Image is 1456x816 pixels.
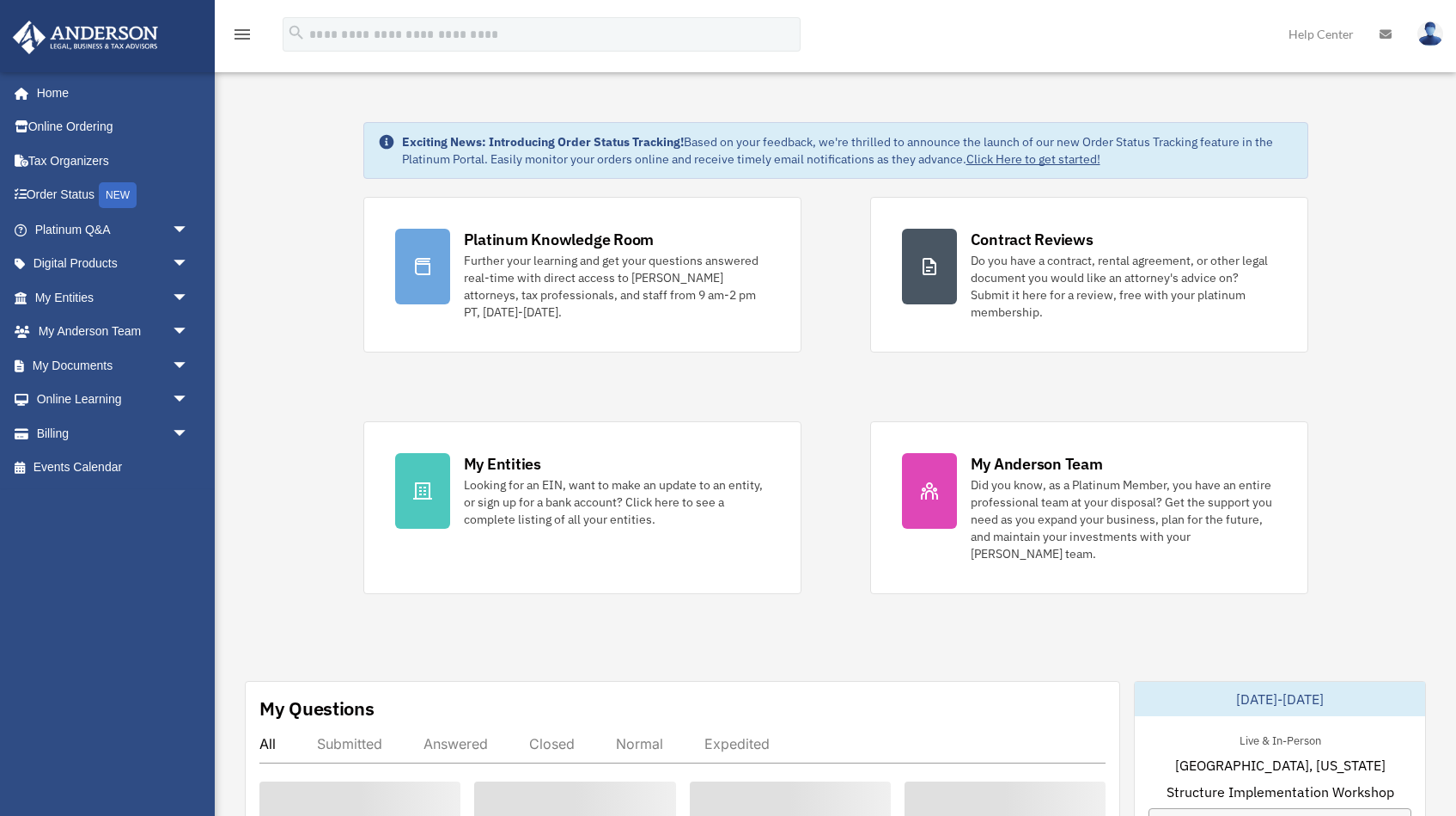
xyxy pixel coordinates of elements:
span: arrow_drop_down [172,383,206,418]
div: Closed [529,735,575,752]
a: Order StatusNEW [12,178,215,213]
div: Did you know, as a Platinum Member, you have an entire professional team at your disposal? Get th... [971,476,1276,562]
img: User Pic [1417,21,1443,46]
span: Structure Implementation Workshop [1167,782,1394,802]
div: Submitted [317,735,382,752]
img: Anderson Advisors Platinum Portal [8,21,163,54]
span: [GEOGRAPHIC_DATA], [US_STATE] [1175,755,1386,776]
span: arrow_drop_down [172,212,206,248]
div: All [259,735,276,752]
div: Answered [423,735,488,752]
a: My Entitiesarrow_drop_down [12,280,215,315]
a: Home [12,76,206,110]
a: Digital Productsarrow_drop_down [12,247,215,281]
i: search [287,23,306,42]
div: [DATE]-[DATE] [1135,682,1425,716]
a: My Anderson Teamarrow_drop_down [12,315,215,349]
strong: Exciting News: Introducing Order Status Tracking! [402,134,684,150]
div: Based on your feedback, we're thrilled to announce the launch of our new Order Status Tracking fe... [402,133,1294,168]
div: My Entities [464,453,541,475]
a: Online Learningarrow_drop_down [12,383,215,417]
div: Looking for an EIN, want to make an update to an entity, or sign up for a bank account? Click her... [464,476,770,528]
a: menu [232,30,253,45]
div: Live & In-Person [1226,730,1335,748]
a: Tax Organizers [12,144,215,178]
div: NEW [99,182,137,208]
div: Further your learning and get your questions answered real-time with direct access to [PERSON_NAM... [464,252,770,321]
a: Billingarrow_drop_down [12,416,215,451]
span: arrow_drop_down [172,416,206,451]
i: menu [232,24,253,45]
a: Platinum Q&Aarrow_drop_down [12,212,215,247]
div: My Questions [259,696,375,721]
a: Events Calendar [12,451,215,485]
span: arrow_drop_down [172,280,206,316]
span: arrow_drop_down [172,348,206,383]
span: arrow_drop_down [172,247,206,282]
a: My Entities Looking for an EIN, want to make an update to an entity, or sign up for a bank accoun... [363,421,801,594]
a: Click Here to get started! [966,151,1100,167]
a: My Documentsarrow_drop_down [12,348,215,383]
a: Platinum Knowledge Room Further your learning and get your questions answered real-time with dire... [363,197,801,353]
a: My Anderson Team Did you know, as a Platinum Member, you have an entire professional team at your... [870,421,1308,594]
span: arrow_drop_down [172,315,206,350]
div: Expedited [704,735,770,752]
a: Contract Reviews Do you have a contract, rental agreement, or other legal document you would like... [870,197,1308,353]
div: My Anderson Team [971,453,1103,475]
div: Normal [616,735,663,752]
div: Platinum Knowledge Room [464,229,655,250]
div: Do you have a contract, rental agreement, or other legal document you would like an attorney's ad... [971,252,1276,321]
div: Contract Reviews [971,229,1094,250]
a: Online Ordering [12,110,215,144]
